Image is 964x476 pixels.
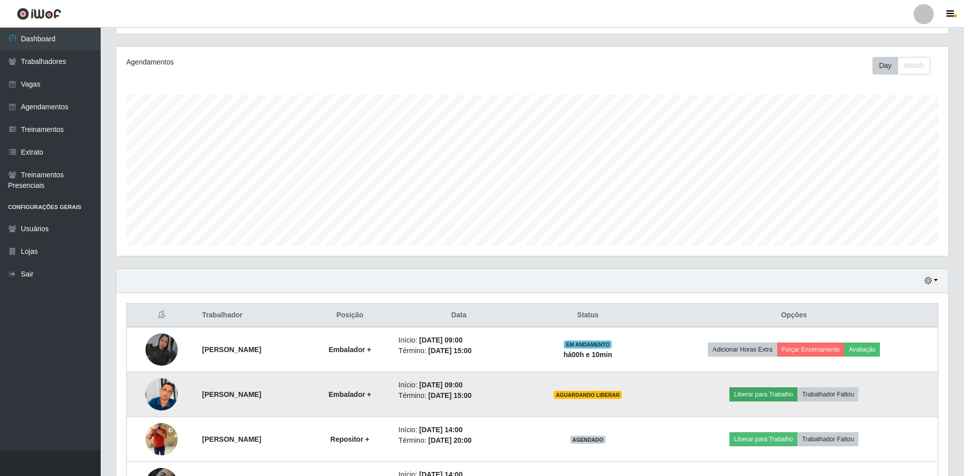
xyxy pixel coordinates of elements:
li: Término: [399,390,520,401]
img: 1751317490419.jpeg [145,411,178,468]
time: [DATE] 15:00 [428,347,472,355]
button: Liberar para Trabalho [729,432,797,446]
th: Posição [307,304,392,327]
th: Data [393,304,526,327]
li: Término: [399,346,520,356]
div: Agendamentos [126,57,456,67]
button: Avaliação [844,343,880,357]
button: Trabalhador Faltou [797,387,858,401]
button: Adicionar Horas Extra [708,343,777,357]
th: Status [526,304,650,327]
strong: [PERSON_NAME] [202,346,261,354]
button: Forçar Encerramento [777,343,845,357]
li: Término: [399,435,520,446]
strong: Repositor + [330,435,369,443]
time: [DATE] 14:00 [419,426,463,434]
button: Liberar para Trabalho [729,387,797,401]
li: Início: [399,425,520,435]
li: Início: [399,335,520,346]
button: Trabalhador Faltou [797,432,858,446]
strong: há 00 h e 10 min [563,351,612,359]
time: [DATE] 09:00 [419,336,463,344]
li: Início: [399,380,520,390]
button: Month [898,57,930,75]
button: Day [872,57,898,75]
span: EM ANDAMENTO [564,341,612,349]
img: 1748953522283.jpeg [145,333,178,366]
span: AGUARDANDO LIBERAR [554,391,622,399]
strong: Embalador + [329,346,371,354]
th: Trabalhador [196,304,308,327]
img: 1756139683023.jpeg [145,366,178,423]
div: Toolbar with button groups [872,57,938,75]
img: CoreUI Logo [17,8,61,20]
time: [DATE] 20:00 [428,436,472,444]
span: AGENDADO [570,436,606,444]
time: [DATE] 09:00 [419,381,463,389]
strong: [PERSON_NAME] [202,390,261,398]
strong: Embalador + [329,390,371,398]
div: First group [872,57,930,75]
th: Opções [650,304,938,327]
strong: [PERSON_NAME] [202,435,261,443]
time: [DATE] 15:00 [428,391,472,399]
